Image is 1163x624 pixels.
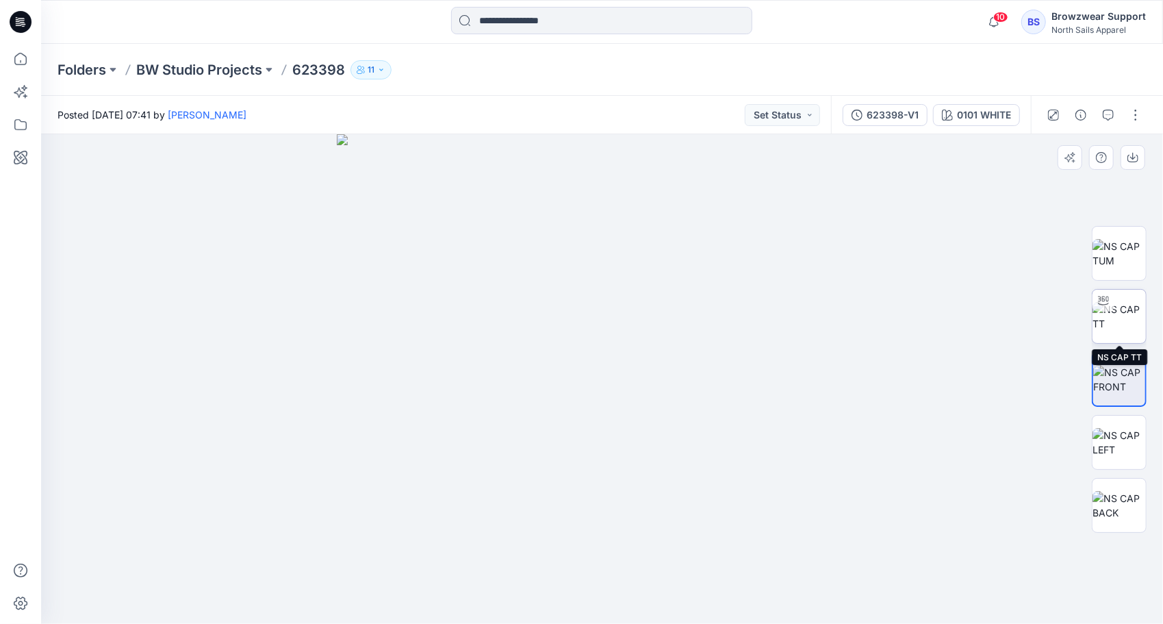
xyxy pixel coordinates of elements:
[57,60,106,79] a: Folders
[1051,25,1146,35] div: North Sails Apparel
[1092,491,1146,520] img: NS CAP BACK
[867,108,919,123] div: 623398-V1
[136,60,262,79] a: BW Studio Projects
[1092,239,1146,268] img: NS CAP TUM
[1070,104,1092,126] button: Details
[1021,10,1046,34] div: BS
[168,109,246,121] a: [PERSON_NAME]
[957,108,1011,123] div: 0101 WHITE
[1092,302,1146,331] img: NS CAP TT
[1051,8,1146,25] div: Browzwear Support
[57,108,246,122] span: Posted [DATE] 07:41 by
[843,104,928,126] button: 623398-V1
[1092,428,1146,457] img: NS CAP LEFT
[993,12,1008,23] span: 10
[933,104,1020,126] button: 0101 WHITE
[1093,365,1145,394] img: NS CAP FRONT
[350,60,392,79] button: 11
[292,60,345,79] p: 623398
[337,134,867,624] img: eyJhbGciOiJIUzI1NiIsImtpZCI6IjAiLCJzbHQiOiJzZXMiLCJ0eXAiOiJKV1QifQ.eyJkYXRhIjp7InR5cGUiOiJzdG9yYW...
[368,62,374,77] p: 11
